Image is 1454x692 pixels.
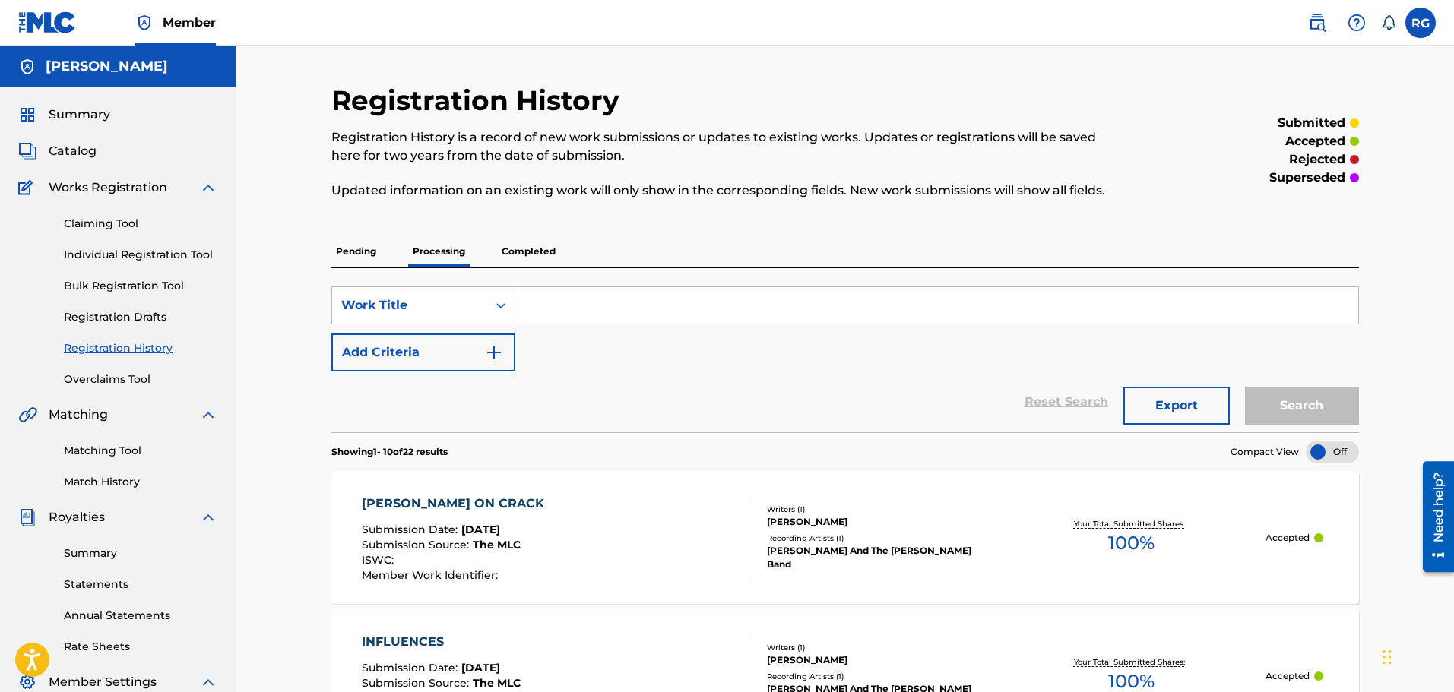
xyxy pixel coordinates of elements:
img: Royalties [18,508,36,526]
span: Submission Source : [362,538,473,551]
h5: Ron Gubitz [46,58,168,75]
img: 9d2ae6d4665cec9f34b9.svg [485,343,503,362]
a: Rate Sheets [64,639,217,655]
span: The MLC [473,676,521,690]
span: Member [163,14,216,31]
span: Submission Source : [362,676,473,690]
img: MLC Logo [18,11,77,33]
span: Member Work Identifier : [362,568,502,582]
p: rejected [1289,150,1345,169]
a: Claiming Tool [64,216,217,232]
a: Annual Statements [64,608,217,624]
a: Bulk Registration Tool [64,278,217,294]
p: Registration History is a record of new work submissions or updates to existing works. Updates or... [331,128,1123,165]
a: Registration History [64,340,217,356]
button: Add Criteria [331,333,515,371]
p: accepted [1285,132,1345,150]
div: Notifications [1381,15,1396,30]
span: ISWC : [362,553,398,567]
p: submitted [1278,114,1345,132]
span: Summary [49,106,110,124]
div: INFLUENCES [362,633,521,651]
button: Export [1123,387,1230,425]
span: Works Registration [49,179,167,197]
div: Recording Artists ( 1 ) [767,532,996,544]
div: Writers ( 1 ) [767,642,996,653]
div: [PERSON_NAME] [767,653,996,667]
a: Summary [64,545,217,561]
span: Member Settings [49,673,157,691]
img: expand [199,406,217,424]
a: [PERSON_NAME] ON CRACKSubmission Date:[DATE]Submission Source:The MLCISWC:Member Work Identifier:... [331,471,1359,604]
a: Registration Drafts [64,309,217,325]
img: Catalog [18,142,36,160]
p: Your Total Submitted Shares: [1074,656,1189,668]
a: Match History [64,474,217,490]
span: The MLC [473,538,521,551]
p: superseded [1269,169,1345,187]
p: Pending [331,235,381,267]
div: Help [1342,8,1372,38]
p: Updated information on an existing work will only show in the corresponding fields. New work subm... [331,182,1123,200]
div: [PERSON_NAME] ON CRACK [362,495,552,513]
p: Processing [408,235,470,267]
img: Summary [18,106,36,124]
img: expand [199,673,217,691]
a: CatalogCatalog [18,142,97,160]
div: Recording Artists ( 1 ) [767,671,996,682]
div: Writers ( 1 ) [767,504,996,515]
form: Search Form [331,286,1359,432]
span: Compact View [1231,445,1299,459]
span: [DATE] [461,661,500,675]
iframe: Resource Center [1411,455,1454,577]
img: expand [199,179,217,197]
div: User Menu [1405,8,1436,38]
a: Statements [64,577,217,592]
img: Matching [18,406,37,424]
a: SummarySummary [18,106,110,124]
p: Showing 1 - 10 of 22 results [331,445,448,459]
img: Works Registration [18,179,38,197]
img: Member Settings [18,673,36,691]
p: Completed [497,235,560,267]
a: Individual Registration Tool [64,247,217,263]
p: Accepted [1266,531,1310,545]
img: expand [199,508,217,526]
a: Overclaims Tool [64,371,217,387]
div: Drag [1383,634,1392,680]
div: Work Title [341,296,478,314]
span: Royalties [49,508,105,526]
div: [PERSON_NAME] And The [PERSON_NAME] Band [767,544,996,571]
img: help [1348,14,1366,32]
img: search [1308,14,1326,32]
span: Catalog [49,142,97,160]
span: Submission Date : [362,661,461,675]
p: Accepted [1266,669,1310,683]
span: 100 % [1108,529,1155,557]
span: [DATE] [461,523,500,536]
div: [PERSON_NAME] [767,515,996,529]
h2: Registration History [331,84,627,118]
a: Matching Tool [64,443,217,459]
img: Accounts [18,58,36,76]
span: Matching [49,406,108,424]
iframe: Chat Widget [1378,619,1454,692]
a: Public Search [1302,8,1332,38]
p: Your Total Submitted Shares: [1074,518,1189,529]
img: Top Rightsholder [135,14,154,32]
span: Submission Date : [362,523,461,536]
